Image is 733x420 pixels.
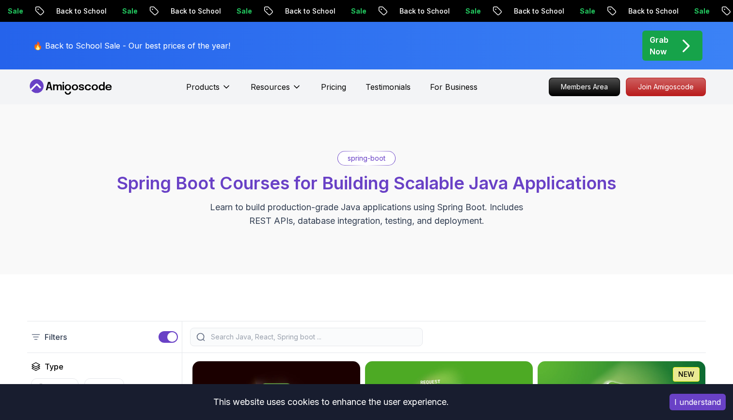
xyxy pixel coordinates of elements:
p: Back to School [506,6,572,16]
button: Products [186,81,231,101]
button: Course [31,378,79,397]
a: Members Area [549,78,620,96]
p: Join Amigoscode [626,78,705,96]
p: Sale [114,6,145,16]
p: Sale [686,6,717,16]
p: Back to School [48,6,114,16]
p: Sale [457,6,488,16]
p: Sale [572,6,603,16]
p: Build [102,383,118,392]
button: Build [84,378,124,397]
p: spring-boot [348,153,385,163]
p: Filters [45,331,67,343]
p: Back to School [620,6,686,16]
p: Learn to build production-grade Java applications using Spring Boot. Includes REST APIs, database... [204,201,529,228]
a: For Business [430,81,478,93]
p: Back to School [162,6,228,16]
span: Spring Boot Courses for Building Scalable Java Applications [117,172,616,194]
a: Testimonials [366,81,411,93]
p: Back to School [277,6,343,16]
a: Join Amigoscode [626,78,706,96]
p: Back to School [391,6,457,16]
input: Search Java, React, Spring boot ... [209,332,416,342]
p: NEW [678,370,694,379]
p: Course [49,383,72,392]
p: Sale [228,6,259,16]
p: Sale [343,6,374,16]
button: Accept cookies [669,394,726,410]
p: Resources [251,81,290,93]
div: This website uses cookies to enhance the user experience. [7,391,655,413]
button: Resources [251,81,302,101]
a: Pricing [321,81,346,93]
p: Grab Now [650,34,669,57]
p: Products [186,81,220,93]
p: 🔥 Back to School Sale - Our best prices of the year! [33,40,230,51]
h2: Type [45,361,64,372]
